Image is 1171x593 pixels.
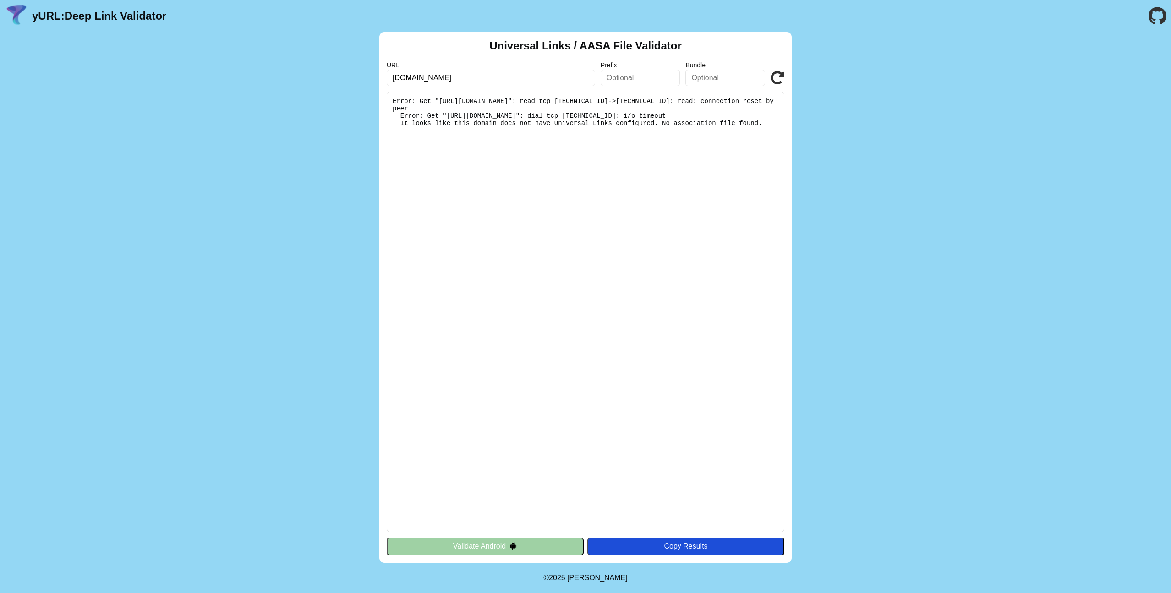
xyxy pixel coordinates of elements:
footer: © [543,563,627,593]
input: Optional [601,70,680,86]
label: URL [387,61,595,69]
label: Prefix [601,61,680,69]
button: Validate Android [387,538,584,555]
span: 2025 [549,574,565,582]
button: Copy Results [587,538,784,555]
pre: Error: Get "[URL][DOMAIN_NAME]": read tcp [TECHNICAL_ID]->[TECHNICAL_ID]: read: connection reset ... [387,92,784,532]
a: yURL:Deep Link Validator [32,10,166,22]
img: droidIcon.svg [509,542,517,550]
img: yURL Logo [5,4,28,28]
label: Bundle [685,61,765,69]
h2: Universal Links / AASA File Validator [489,39,682,52]
div: Copy Results [592,542,780,550]
a: Michael Ibragimchayev's Personal Site [567,574,628,582]
input: Required [387,70,595,86]
input: Optional [685,70,765,86]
